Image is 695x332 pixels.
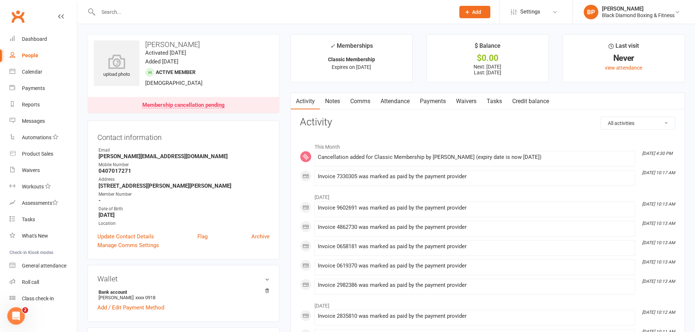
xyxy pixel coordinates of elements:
input: Search... [96,7,450,17]
div: Cancellation added for Classic Membership by [PERSON_NAME] (expiry date is now [DATE]) [318,154,632,160]
div: Location [99,220,270,227]
strong: Classic Membership [328,56,375,62]
strong: Bank account [99,289,266,295]
strong: [DATE] [99,212,270,218]
div: Dashboard [22,36,47,42]
div: Email [99,147,270,154]
a: What's New [9,228,77,244]
h3: Wallet [97,275,270,283]
div: Membership cancellation pending [142,102,225,108]
div: Invoice 7330305 was marked as paid by the payment provider [318,173,632,180]
a: Update Contact Details [97,232,154,241]
div: People [22,52,38,58]
strong: [PERSON_NAME][EMAIL_ADDRESS][DOMAIN_NAME] [99,153,270,160]
a: Roll call [9,274,77,290]
div: Workouts [22,184,44,190]
div: Roll call [22,279,39,285]
time: Added [DATE] [145,58,178,65]
a: Assessments [9,195,77,211]
div: Mobile Number [99,161,270,168]
i: ✓ [330,43,335,50]
li: This Month [300,139,675,151]
button: Add [459,6,490,18]
a: Dashboard [9,31,77,47]
div: Calendar [22,69,42,75]
h3: Activity [300,117,675,128]
li: [DATE] [300,190,675,201]
div: Product Sales [22,151,53,157]
div: Last visit [609,41,639,54]
div: Automations [22,134,51,140]
li: [PERSON_NAME] [97,288,270,301]
div: Tasks [22,216,35,222]
div: What's New [22,233,48,239]
a: Waivers [9,162,77,179]
div: Member Number [99,191,270,198]
a: Add / Edit Payment Method [97,303,164,312]
a: Payments [415,93,451,110]
a: Archive [251,232,270,241]
div: Messages [22,118,45,124]
a: Automations [9,129,77,146]
a: People [9,47,77,64]
div: Memberships [330,41,373,55]
div: Payments [22,85,45,91]
i: [DATE] 4:30 PM [642,151,672,156]
a: Tasks [482,93,507,110]
div: Invoice 0619370 was marked as paid by the payment provider [318,263,632,269]
div: [PERSON_NAME] [602,5,675,12]
i: [DATE] 10:13 AM [642,240,675,245]
i: [DATE] 10:13 AM [642,202,675,207]
span: Add [472,9,481,15]
time: Activated [DATE] [145,50,186,56]
div: Invoice 0658181 was marked as paid by the payment provider [318,243,632,250]
a: Tasks [9,211,77,228]
h3: Contact information [97,130,270,141]
a: Notes [320,93,345,110]
h3: [PERSON_NAME] [94,40,273,48]
a: Attendance [375,93,415,110]
span: Settings [520,4,540,20]
a: Clubworx [9,7,27,26]
a: Waivers [451,93,482,110]
div: General attendance [22,263,66,269]
p: Next: [DATE] Last: [DATE] [433,64,542,75]
div: Invoice 4862730 was marked as paid by the payment provider [318,224,632,230]
i: [DATE] 10:17 AM [642,170,675,175]
div: Invoice 2982386 was marked as paid by the payment provider [318,282,632,288]
i: [DATE] 10:13 AM [642,279,675,284]
div: Never [569,54,678,62]
span: Expires on [DATE] [332,64,371,70]
div: Invoice 2835810 was marked as paid by the payment provider [318,313,632,319]
a: Flag [197,232,208,241]
iframe: Intercom live chat [7,307,25,325]
div: Address [99,176,270,183]
a: Credit balance [507,93,554,110]
i: [DATE] 10:12 AM [642,310,675,315]
i: [DATE] 10:13 AM [642,221,675,226]
div: $0.00 [433,54,542,62]
div: upload photo [94,54,139,78]
a: Comms [345,93,375,110]
div: Date of Birth [99,206,270,212]
div: Invoice 9602691 was marked as paid by the payment provider [318,205,632,211]
li: [DATE] [300,298,675,310]
div: Class check-in [22,296,54,301]
strong: - [99,197,270,204]
a: Product Sales [9,146,77,162]
div: Assessments [22,200,58,206]
a: Calendar [9,64,77,80]
a: Workouts [9,179,77,195]
div: Waivers [22,167,40,173]
a: Manage Comms Settings [97,241,159,250]
strong: [STREET_ADDRESS][PERSON_NAME][PERSON_NAME] [99,183,270,189]
a: Reports [9,97,77,113]
a: Activity [291,93,320,110]
a: General attendance kiosk mode [9,258,77,274]
strong: 0407017271 [99,168,270,174]
span: Active member [156,69,196,75]
span: xxxx 0918 [135,295,155,300]
span: 2 [22,307,28,313]
span: [DEMOGRAPHIC_DATA] [145,80,202,86]
a: Payments [9,80,77,97]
